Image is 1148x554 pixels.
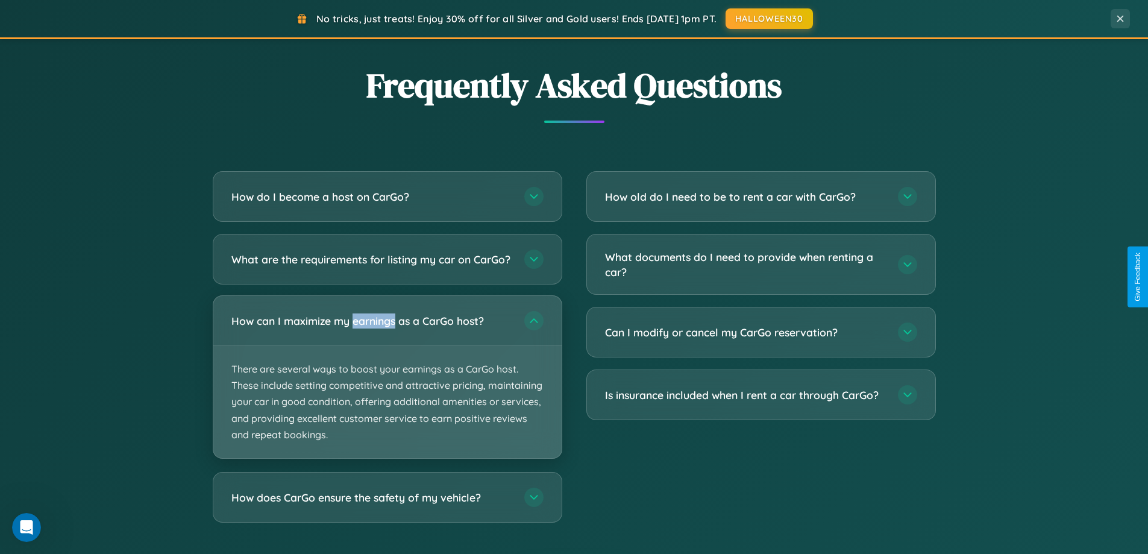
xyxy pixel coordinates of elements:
h3: How old do I need to be to rent a car with CarGo? [605,189,886,204]
h2: Frequently Asked Questions [213,62,936,109]
iframe: Intercom live chat [12,513,41,542]
h3: Can I modify or cancel my CarGo reservation? [605,325,886,340]
button: HALLOWEEN30 [726,8,813,29]
h3: What documents do I need to provide when renting a car? [605,250,886,279]
h3: What are the requirements for listing my car on CarGo? [231,252,512,267]
p: There are several ways to boost your earnings as a CarGo host. These include setting competitive ... [213,346,562,458]
h3: How do I become a host on CarGo? [231,189,512,204]
span: No tricks, just treats! Enjoy 30% off for all Silver and Gold users! Ends [DATE] 1pm PT. [316,13,717,25]
h3: Is insurance included when I rent a car through CarGo? [605,388,886,403]
h3: How can I maximize my earnings as a CarGo host? [231,313,512,329]
h3: How does CarGo ensure the safety of my vehicle? [231,490,512,505]
div: Give Feedback [1134,253,1142,301]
